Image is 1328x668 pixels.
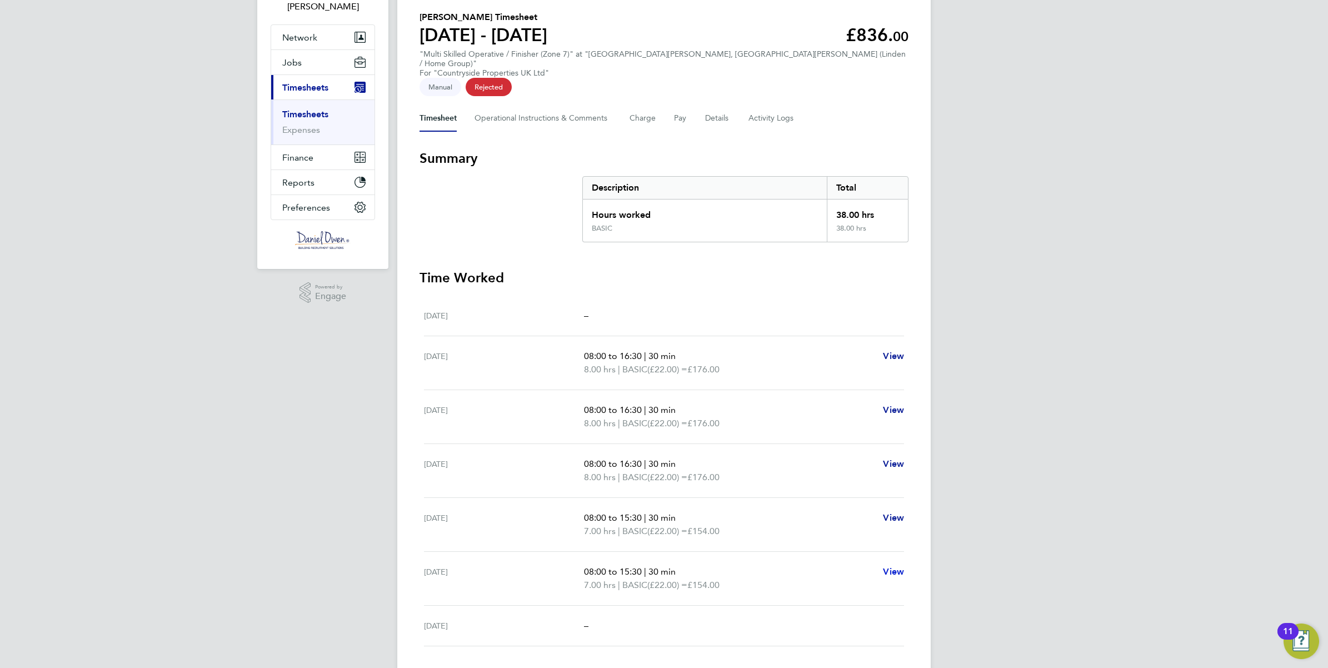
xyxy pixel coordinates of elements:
span: | [618,526,620,536]
div: For "Countryside Properties UK Ltd" [420,68,908,78]
button: Jobs [271,50,375,74]
div: [DATE] [424,511,584,538]
span: £154.00 [687,526,720,536]
h2: [PERSON_NAME] Timesheet [420,11,547,24]
span: £176.00 [687,472,720,482]
span: 08:00 to 16:30 [584,458,642,469]
span: 30 min [648,512,676,523]
span: | [618,418,620,428]
span: View [883,405,904,415]
a: View [883,403,904,417]
span: Finance [282,152,313,163]
span: £176.00 [687,418,720,428]
span: 8.00 hrs [584,364,616,375]
span: 08:00 to 15:30 [584,512,642,523]
span: | [644,458,646,469]
span: (£22.00) = [647,580,687,590]
section: Timesheet [420,149,908,646]
span: 7.00 hrs [584,580,616,590]
span: Engage [315,292,346,301]
div: [DATE] [424,309,584,322]
span: 30 min [648,351,676,361]
button: Timesheet [420,105,457,132]
div: Description [583,177,827,199]
span: (£22.00) = [647,472,687,482]
h3: Time Worked [420,269,908,287]
span: Jobs [282,57,302,68]
span: 08:00 to 15:30 [584,566,642,577]
a: Powered byEngage [299,282,347,303]
div: 11 [1283,631,1293,646]
span: View [883,458,904,469]
app-decimal: £836. [846,24,908,46]
a: Go to home page [271,231,375,249]
button: Charge [630,105,656,132]
div: 38.00 hrs [827,224,908,242]
div: [DATE] [424,403,584,430]
img: danielowen-logo-retina.png [295,231,351,249]
button: Open Resource Center, 11 new notifications [1284,624,1319,659]
span: BASIC [622,579,647,592]
span: 08:00 to 16:30 [584,351,642,361]
div: Total [827,177,908,199]
div: [DATE] [424,619,584,632]
span: 00 [893,28,908,44]
span: View [883,512,904,523]
span: 30 min [648,405,676,415]
span: This timesheet was manually created. [420,78,461,96]
button: Timesheets [271,75,375,99]
span: (£22.00) = [647,418,687,428]
span: £154.00 [687,580,720,590]
button: Operational Instructions & Comments [475,105,612,132]
button: Reports [271,170,375,195]
span: View [883,566,904,577]
span: 7.00 hrs [584,526,616,536]
button: Activity Logs [748,105,795,132]
span: | [618,580,620,590]
a: View [883,350,904,363]
div: 38.00 hrs [827,200,908,224]
button: Preferences [271,195,375,220]
button: Pay [674,105,687,132]
span: (£22.00) = [647,364,687,375]
div: [DATE] [424,350,584,376]
h3: Summary [420,149,908,167]
span: | [618,472,620,482]
span: BASIC [622,363,647,376]
span: 8.00 hrs [584,472,616,482]
button: Network [271,25,375,49]
a: Timesheets [282,109,328,119]
button: Details [705,105,731,132]
span: | [644,351,646,361]
span: This timesheet has been rejected. [466,78,512,96]
button: Finance [271,145,375,170]
div: "Multi Skilled Operative / Finisher (Zone 7)" at "[GEOGRAPHIC_DATA][PERSON_NAME], [GEOGRAPHIC_DAT... [420,49,908,78]
span: Preferences [282,202,330,213]
span: £176.00 [687,364,720,375]
span: Reports [282,177,314,188]
div: [DATE] [424,565,584,592]
span: BASIC [622,417,647,430]
span: | [618,364,620,375]
span: Powered by [315,282,346,292]
span: BASIC [622,525,647,538]
a: View [883,511,904,525]
div: Hours worked [583,200,827,224]
span: 08:00 to 16:30 [584,405,642,415]
span: BASIC [622,471,647,484]
h1: [DATE] - [DATE] [420,24,547,46]
span: – [584,310,588,321]
span: 8.00 hrs [584,418,616,428]
span: | [644,566,646,577]
a: Expenses [282,124,320,135]
span: 30 min [648,458,676,469]
span: | [644,512,646,523]
a: View [883,565,904,579]
span: (£22.00) = [647,526,687,536]
span: Network [282,32,317,43]
div: Summary [582,176,908,242]
div: [DATE] [424,457,584,484]
span: Timesheets [282,82,328,93]
div: BASIC [592,224,612,233]
span: – [584,620,588,631]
